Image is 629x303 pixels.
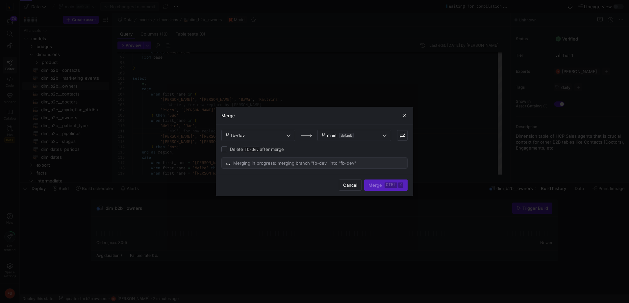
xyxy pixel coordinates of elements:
span: Cancel [343,182,357,188]
h3: Merge [221,113,235,118]
span: fb-dev [243,146,260,153]
span: main [327,133,337,138]
span: fb-dev [231,133,245,138]
span: Merging in progress: merging branch "fb-dev" into "fb-dev" [233,160,356,166]
label: Delete after merge [227,147,284,152]
button: maindefault [317,130,391,141]
button: fb-dev [221,130,295,141]
button: Cancel [339,179,362,191]
span: default [339,133,354,138]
